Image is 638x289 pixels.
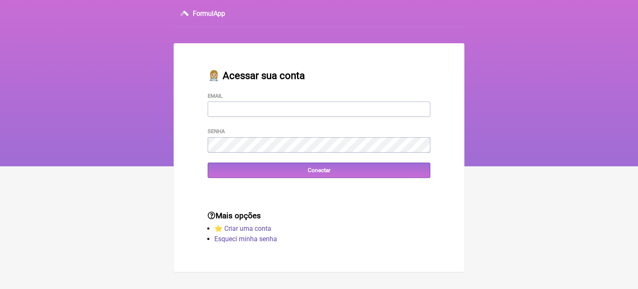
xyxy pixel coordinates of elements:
[208,128,225,134] label: Senha
[214,225,271,232] a: ⭐️ Criar uma conta
[208,163,430,178] input: Conectar
[208,70,430,82] h2: 👩🏼‍⚕️ Acessar sua conta
[208,211,430,220] h3: Mais opções
[193,10,225,17] h3: FormulApp
[214,235,277,243] a: Esqueci minha senha
[208,93,223,99] label: Email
